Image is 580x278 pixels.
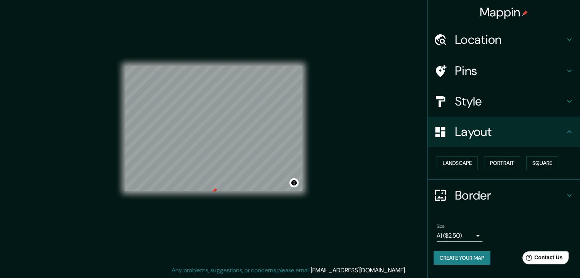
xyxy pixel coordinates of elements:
a: [EMAIL_ADDRESS][DOMAIN_NAME] [311,266,405,274]
button: Create your map [434,251,490,265]
div: A1 ($2.50) [437,230,482,242]
button: Landscape [437,156,478,170]
div: . [406,266,407,275]
button: Square [526,156,558,170]
h4: Style [455,94,565,109]
h4: Pins [455,63,565,78]
h4: Layout [455,124,565,139]
div: Location [427,24,580,55]
button: Toggle attribution [289,178,299,187]
div: . [407,266,409,275]
div: Layout [427,117,580,147]
h4: Location [455,32,565,47]
img: pin-icon.png [522,10,528,16]
h4: Mappin [480,5,528,20]
button: Portrait [484,156,520,170]
iframe: Help widget launcher [512,248,572,270]
p: Any problems, suggestions, or concerns please email . [172,266,406,275]
canvas: Map [125,66,302,191]
div: Pins [427,56,580,86]
div: Border [427,180,580,211]
div: Style [427,86,580,117]
label: Size [437,223,445,229]
h4: Border [455,188,565,203]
